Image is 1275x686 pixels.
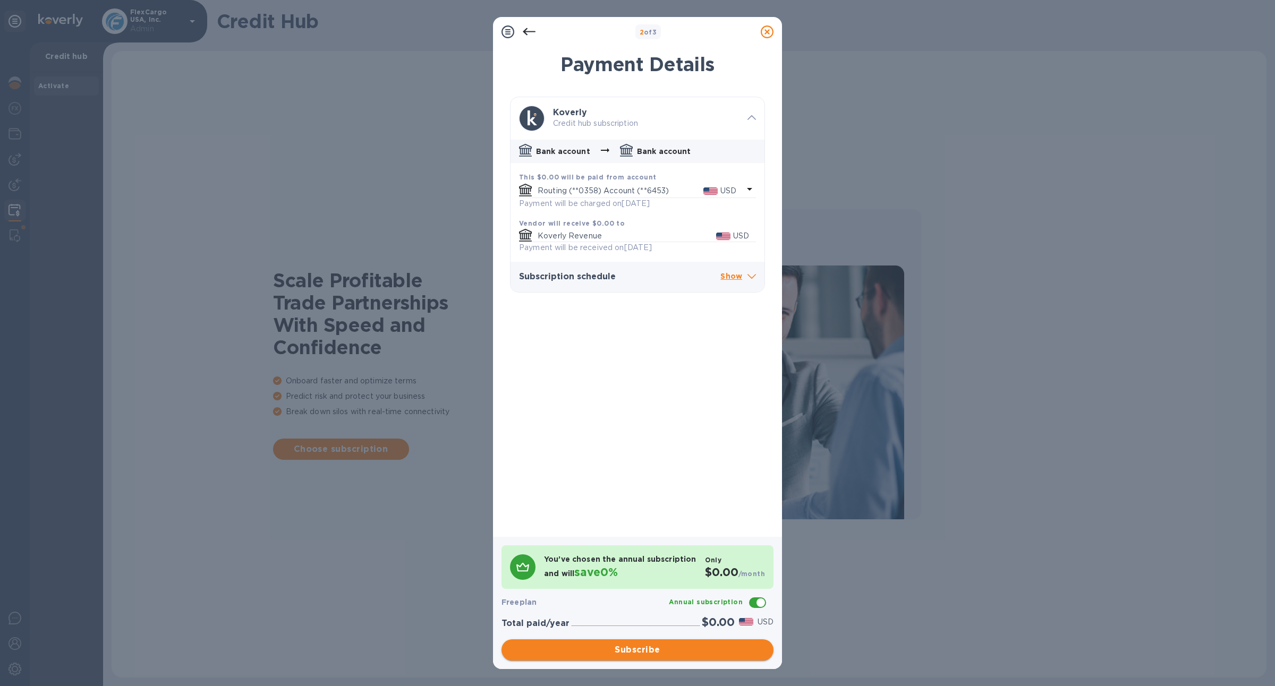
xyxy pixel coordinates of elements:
[519,242,652,253] p: Payment will be received on [DATE]
[553,118,739,129] p: Credit hub subscription
[501,639,773,661] button: Subscribe
[519,219,625,227] b: Vendor will receive $0.00 to
[716,233,730,240] img: USD
[538,185,703,196] p: Routing (**0358) Account (**6453)
[738,570,765,578] b: /month
[640,28,657,36] b: of 3
[739,618,753,625] img: USD
[705,565,765,579] h2: $0.00
[553,107,587,117] b: Koverly
[637,146,691,157] p: Bank account
[702,615,735,629] h2: $0.00
[511,97,764,140] div: KoverlyCredit hub subscription
[574,565,618,579] span: save 0 %
[669,598,743,606] b: Annual subscription
[705,556,721,564] b: Only
[510,53,765,75] h1: Payment Details
[640,28,644,36] span: 2
[733,230,749,242] p: USD
[544,554,696,580] p: You’ve chosen the annual subscription and will
[519,272,720,282] h3: Subscription schedule
[720,185,736,196] p: USD
[501,597,537,607] p: Free plan
[720,270,756,284] p: Show
[519,173,656,181] b: This $0.00 will be paid from account
[536,146,590,157] p: Bank account
[538,230,716,242] p: Koverly Revenue
[519,198,650,209] p: Payment will be charged on [DATE]
[510,644,765,656] span: Subscribe
[501,619,569,629] h3: Total paid /year
[703,187,718,195] img: USD
[758,616,773,628] p: USD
